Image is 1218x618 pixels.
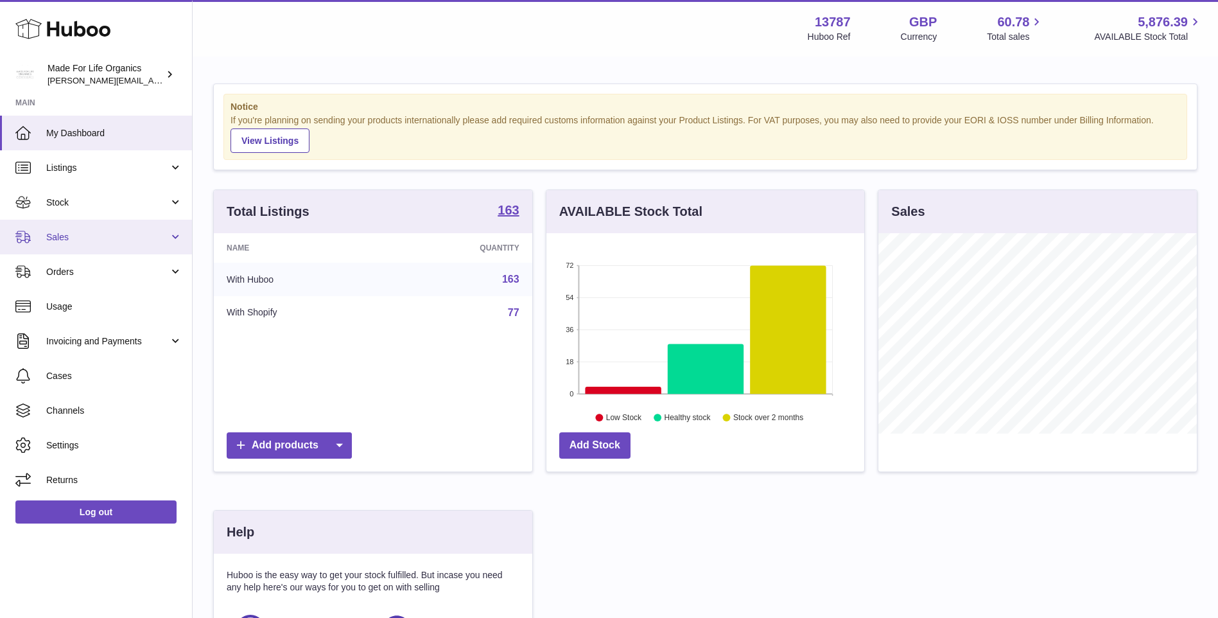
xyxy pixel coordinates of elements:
span: My Dashboard [46,127,182,139]
a: 60.78 Total sales [987,13,1044,43]
a: Add Stock [559,432,631,459]
span: Listings [46,162,169,174]
div: Made For Life Organics [48,62,163,87]
a: Log out [15,500,177,524]
span: Returns [46,474,182,486]
h3: Total Listings [227,203,309,220]
h3: Sales [891,203,925,220]
th: Name [214,233,385,263]
span: Orders [46,266,169,278]
span: Sales [46,231,169,243]
a: 77 [508,307,519,318]
text: 18 [566,358,573,366]
div: If you're planning on sending your products internationally please add required customs informati... [231,114,1180,153]
text: 0 [570,390,573,398]
span: Stock [46,197,169,209]
p: Huboo is the easy way to get your stock fulfilled. But incase you need any help here's our ways f... [227,569,519,594]
a: 5,876.39 AVAILABLE Stock Total [1094,13,1203,43]
span: Total sales [987,31,1044,43]
span: Settings [46,439,182,452]
span: Cases [46,370,182,382]
text: Low Stock [606,413,642,422]
text: 54 [566,294,573,301]
span: Invoicing and Payments [46,335,169,348]
strong: GBP [909,13,937,31]
text: 72 [566,261,573,269]
span: 60.78 [997,13,1029,31]
a: 163 [498,204,519,219]
h3: AVAILABLE Stock Total [559,203,702,220]
text: Healthy stock [664,413,711,422]
th: Quantity [385,233,532,263]
img: geoff.winwood@madeforlifeorganics.com [15,65,35,84]
span: [PERSON_NAME][EMAIL_ADDRESS][PERSON_NAME][DOMAIN_NAME] [48,75,326,85]
div: Huboo Ref [808,31,851,43]
strong: 13787 [815,13,851,31]
span: 5,876.39 [1138,13,1188,31]
a: 163 [502,274,519,285]
h3: Help [227,524,254,541]
span: Channels [46,405,182,417]
span: Usage [46,301,182,313]
div: Currency [901,31,937,43]
span: AVAILABLE Stock Total [1094,31,1203,43]
strong: 163 [498,204,519,216]
a: Add products [227,432,352,459]
td: With Shopify [214,296,385,330]
strong: Notice [231,101,1180,113]
text: 36 [566,326,573,333]
text: Stock over 2 months [733,413,803,422]
a: View Listings [231,128,309,153]
td: With Huboo [214,263,385,296]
